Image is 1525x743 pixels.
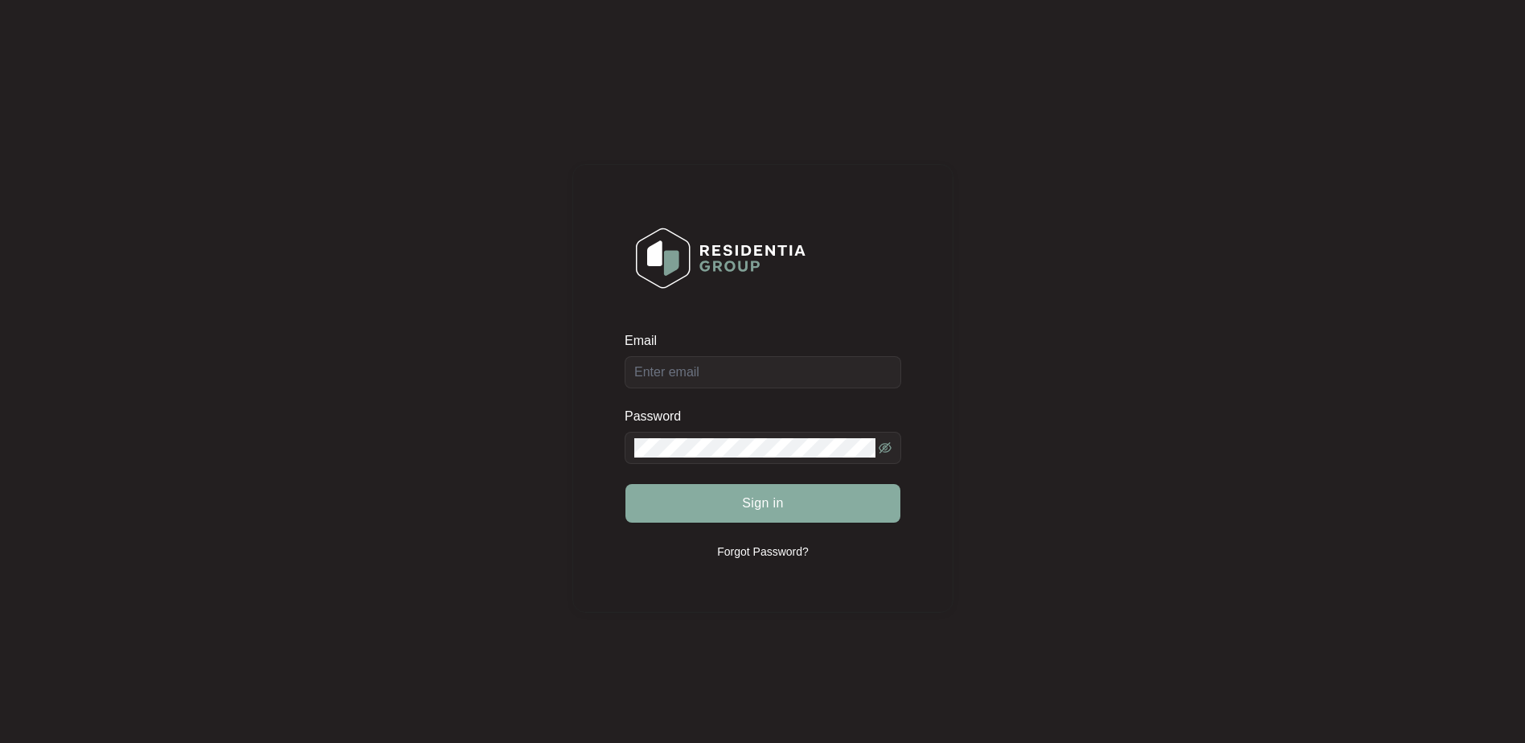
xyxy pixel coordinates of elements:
[717,544,809,560] p: Forgot Password?
[625,408,693,425] label: Password
[625,217,816,299] img: Login Logo
[625,484,900,523] button: Sign in
[625,333,668,349] label: Email
[742,494,784,513] span: Sign in
[879,441,892,454] span: eye-invisible
[625,356,901,388] input: Email
[634,438,875,458] input: Password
